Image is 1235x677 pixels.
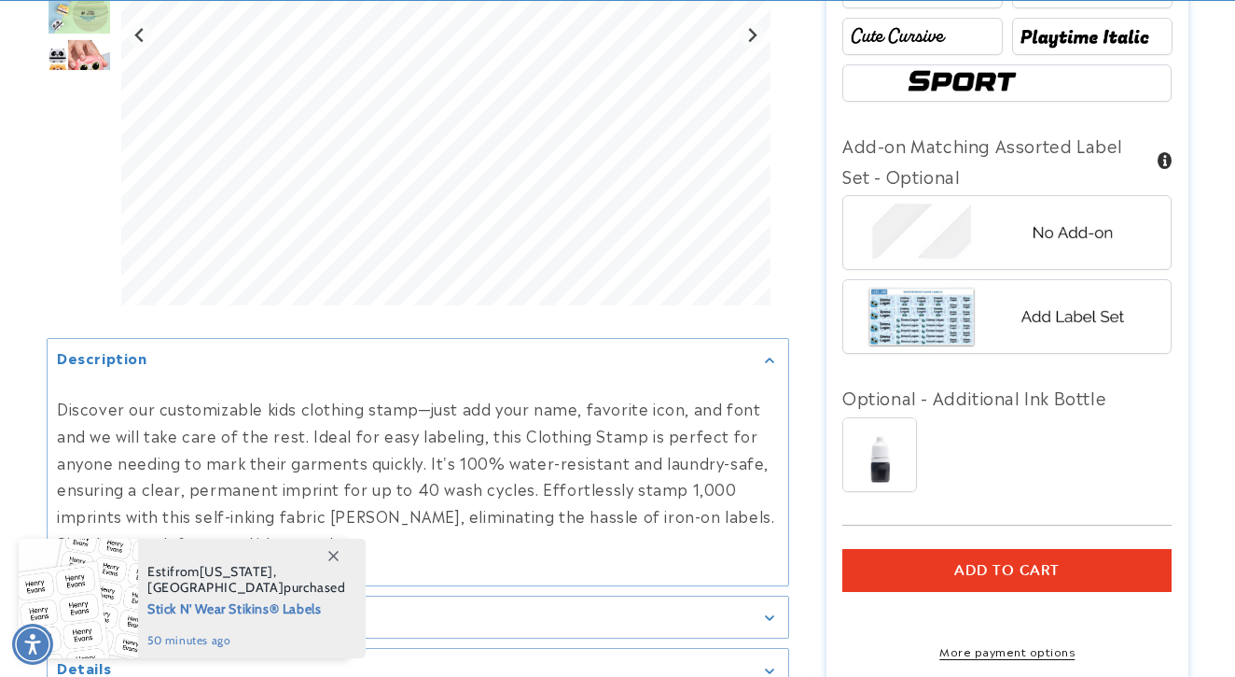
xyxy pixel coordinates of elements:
img: Add Label Set [862,280,1153,353]
div: Go to slide 6 [47,37,112,103]
span: Add to cart [954,562,1060,579]
img: null [47,37,111,103]
button: Add to cart [842,549,1172,592]
span: Esti [147,563,170,580]
p: Discover our customizable kids clothing stamp—just add your name, favorite icon, and font and we ... [57,395,779,557]
a: More payment options [842,642,1172,659]
span: 50 minutes ago [147,632,346,649]
img: Ink Bottle [843,418,916,491]
div: Accessibility Menu [12,624,53,665]
button: Previous slide [128,22,153,48]
span: Stick N' Wear Stikins® Labels [147,596,346,619]
img: No Add-on [862,196,1153,269]
div: Optional - Additional Ink Bottle [842,382,1172,412]
button: Next slide [739,22,764,48]
h2: Description [57,347,147,366]
span: [GEOGRAPHIC_DATA] [147,579,284,596]
iframe: Gorgias live chat messenger [1048,597,1216,658]
h2: Details [57,658,111,677]
summary: Features [48,596,788,638]
summary: Description [48,338,788,380]
span: [US_STATE] [200,563,273,580]
span: from , purchased [147,564,346,596]
div: Add-on Matching Assorted Label Set - Optional [842,130,1172,190]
